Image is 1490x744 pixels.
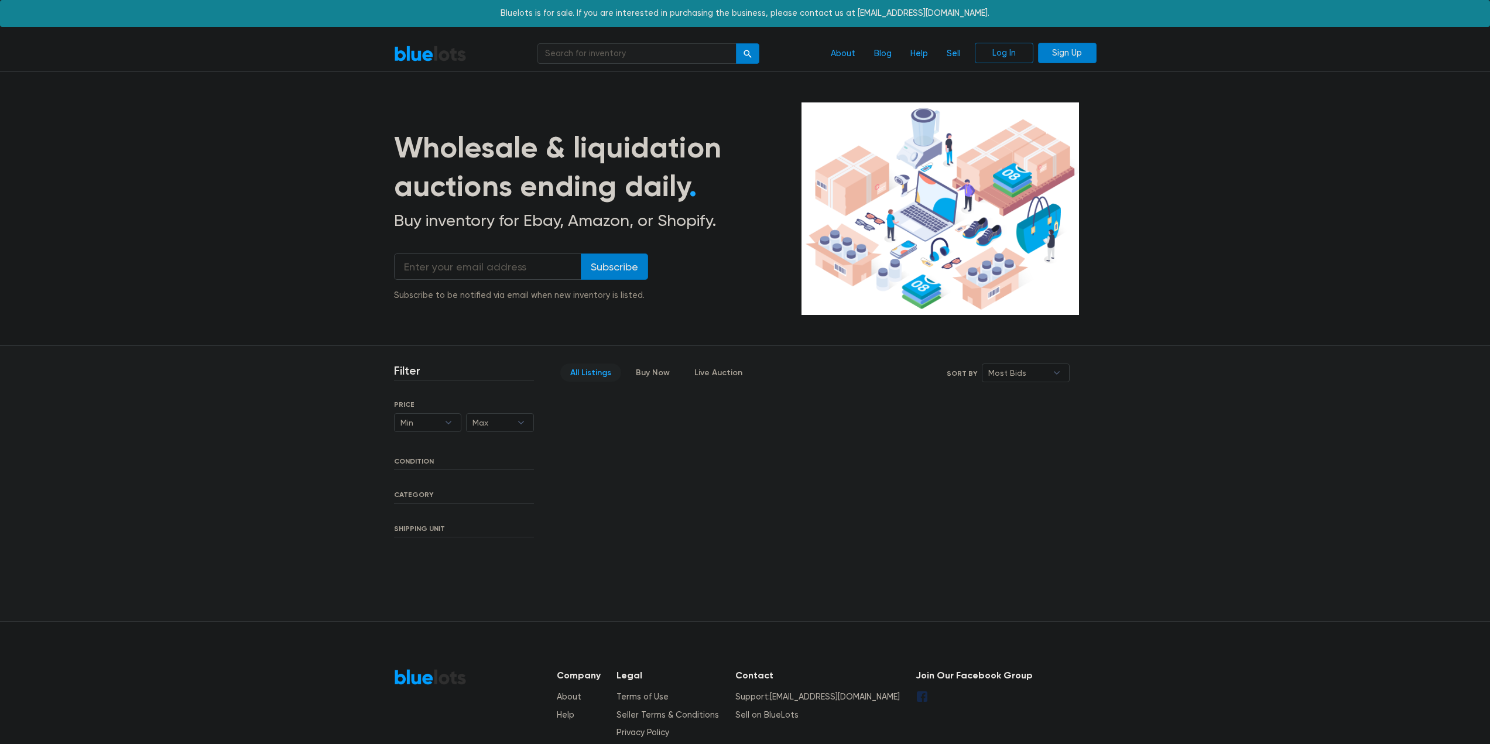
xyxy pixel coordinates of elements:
b: ▾ [1044,364,1069,382]
input: Enter your email address [394,253,581,280]
h3: Filter [394,364,420,378]
a: About [557,692,581,702]
b: ▾ [436,414,461,431]
a: Log In [975,43,1033,64]
h6: CONDITION [394,457,534,470]
a: Live Auction [684,364,752,382]
li: Support: [735,691,900,704]
h5: Join Our Facebook Group [916,670,1033,681]
input: Subscribe [581,253,648,280]
a: Privacy Policy [616,728,669,738]
a: BlueLots [394,45,467,62]
a: Sell [937,43,970,65]
a: [EMAIL_ADDRESS][DOMAIN_NAME] [770,692,900,702]
a: Blog [865,43,901,65]
a: BlueLots [394,668,467,685]
div: Subscribe to be notified via email when new inventory is listed. [394,289,648,302]
h2: Buy inventory for Ebay, Amazon, or Shopify. [394,211,801,231]
h5: Legal [616,670,719,681]
h6: SHIPPING UNIT [394,524,534,537]
span: Min [400,414,439,431]
h1: Wholesale & liquidation auctions ending daily [394,128,801,206]
h6: PRICE [394,400,534,409]
a: Help [557,710,574,720]
label: Sort By [947,368,977,379]
a: Terms of Use [616,692,669,702]
a: Seller Terms & Conditions [616,710,719,720]
h5: Company [557,670,601,681]
a: Buy Now [626,364,680,382]
a: All Listings [560,364,621,382]
h6: CATEGORY [394,491,534,503]
input: Search for inventory [537,43,737,64]
b: ▾ [509,414,533,431]
a: Sell on BlueLots [735,710,799,720]
span: . [689,169,697,204]
a: About [821,43,865,65]
h5: Contact [735,670,900,681]
span: Max [472,414,511,431]
a: Sign Up [1038,43,1097,64]
span: Most Bids [988,364,1047,382]
a: Help [901,43,937,65]
img: hero-ee84e7d0318cb26816c560f6b4441b76977f77a177738b4e94f68c95b2b83dbb.png [801,102,1079,316]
